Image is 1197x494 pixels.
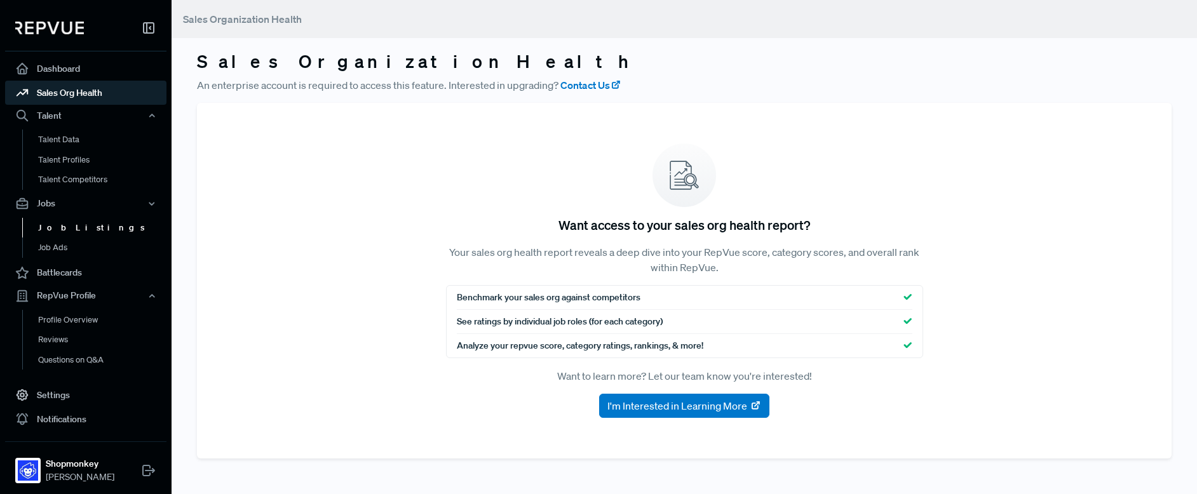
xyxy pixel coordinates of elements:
[22,330,184,350] a: Reviews
[5,261,166,285] a: Battlecards
[560,77,621,93] a: Contact Us
[5,57,166,81] a: Dashboard
[22,150,184,170] a: Talent Profiles
[558,217,810,232] h5: Want access to your sales org health report?
[46,457,114,471] strong: Shopmonkey
[5,383,166,407] a: Settings
[457,291,640,304] span: Benchmark your sales org against competitors
[457,339,703,352] span: Analyze your repvue score, category ratings, rankings, & more!
[18,460,38,481] img: Shopmonkey
[457,315,663,328] span: See ratings by individual job roles (for each category)
[197,77,1172,93] p: An enterprise account is required to access this feature. Interested in upgrading?
[46,471,114,484] span: [PERSON_NAME]
[5,193,166,215] button: Jobs
[22,350,184,370] a: Questions on Q&A
[5,81,166,105] a: Sales Org Health
[599,394,769,418] button: I'm Interested in Learning More
[22,130,184,150] a: Talent Data
[446,368,923,384] p: Want to learn more? Let our team know you're interested!
[607,398,747,413] span: I'm Interested in Learning More
[183,13,302,25] span: Sales Organization Health
[446,244,923,275] p: Your sales org health report reveals a deep dive into your RepVue score, category scores, and ove...
[197,51,1172,72] h3: Sales Organization Health
[5,407,166,431] a: Notifications
[15,22,84,34] img: RepVue
[22,218,184,238] a: Job Listings
[5,105,166,126] button: Talent
[5,285,166,307] button: RepVue Profile
[22,237,184,258] a: Job Ads
[5,441,166,489] a: ShopmonkeyShopmonkey[PERSON_NAME]
[22,310,184,330] a: Profile Overview
[22,170,184,190] a: Talent Competitors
